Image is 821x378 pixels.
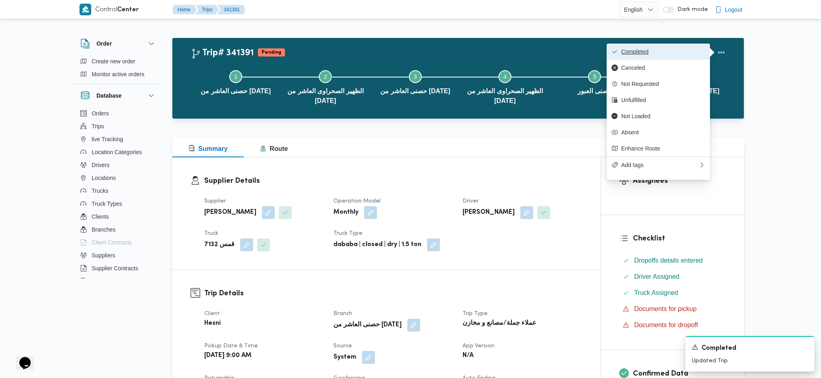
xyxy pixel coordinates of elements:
[460,61,550,112] button: الظهير الصحراوى العاشر من [DATE]
[92,109,109,118] span: Orders
[633,175,726,186] h3: Assignees
[713,44,729,61] button: Actions
[634,322,698,328] span: Documents for dropoff
[620,286,726,299] button: Truck Assigned
[621,65,705,71] span: Canceled
[634,256,703,265] span: Dropoffs details entered
[463,198,479,204] span: Driver
[578,86,612,96] span: حصنى العبور
[380,86,450,96] span: حصنى العاشر من [DATE]
[607,157,710,173] button: Add tags
[191,48,254,58] h2: Trip# 341391
[8,346,34,370] iframe: chat widget
[333,231,362,236] span: Truck Type
[201,86,270,96] span: حصنى العاشر من [DATE]
[621,162,699,168] span: Add tags
[620,319,726,332] button: Documents for dropoff
[414,73,417,80] span: 3
[633,233,726,244] h3: Checklist
[77,120,159,133] button: Trips
[725,5,742,15] span: Logout
[371,61,460,102] button: حصنى العاشر من [DATE]
[204,288,582,299] h3: Trip Details
[607,108,710,124] button: Not Loaded
[463,351,473,361] b: N/A
[621,113,705,119] span: Not Loaded
[634,272,679,282] span: Driver Assigned
[92,134,123,144] span: live Tracking
[77,146,159,159] button: Location Categories
[607,140,710,157] button: Enhance Route
[621,129,705,136] span: Absent
[92,276,112,286] span: Devices
[674,6,708,13] span: Dark mode
[77,133,159,146] button: live Tracking
[463,343,494,349] span: App Version
[463,311,488,316] span: Trip Type
[77,55,159,68] button: Create new order
[333,320,402,330] b: حصنى العاشر من [DATE]
[77,262,159,275] button: Supplier Contracts
[204,198,226,204] span: Supplier
[333,198,381,204] span: Operation Model
[258,48,285,56] span: Pending
[204,175,582,186] h3: Supplier Details
[117,7,139,13] b: Center
[92,238,132,247] span: Client Contracts
[204,208,256,217] b: [PERSON_NAME]
[634,288,678,298] span: Truck Assigned
[333,208,358,217] b: Monthly
[607,44,710,60] button: Completed
[702,344,736,353] span: Completed
[92,69,145,79] span: Monitor active orders
[634,320,698,330] span: Documents for dropoff
[77,197,159,210] button: Truck Types
[463,208,515,217] b: [PERSON_NAME]
[92,251,115,260] span: Suppliers
[607,60,710,76] button: Canceled
[96,39,112,48] h3: Order
[333,240,421,250] b: dababa | closed | dry | 1.5 ton
[204,240,235,250] b: قمس 7132
[324,73,327,80] span: 2
[503,73,507,80] span: 4
[77,223,159,236] button: Branches
[92,225,115,234] span: Branches
[96,91,121,100] h3: Database
[204,343,258,349] span: Pickup date & time
[634,289,678,296] span: Truck Assigned
[234,73,237,80] span: 1
[80,4,91,15] img: X8yXhbKr1z7QwAAAABJRU5ErkJggg==
[463,319,536,328] b: عملاء جملة/مصانع و مخازن
[712,2,746,18] button: Logout
[92,186,108,196] span: Trucks
[92,212,109,221] span: Clients
[281,61,370,112] button: الظهير الصحراوى العاشر من [DATE]
[77,171,159,184] button: Locations
[92,147,142,157] span: Location Categories
[634,273,679,280] span: Driver Assigned
[333,311,352,316] span: Branch
[634,257,703,264] span: Dropoffs details entered
[77,236,159,249] button: Client Contracts
[195,5,219,15] button: Trips
[92,173,116,183] span: Locations
[80,39,156,48] button: Order
[607,76,710,92] button: Not Requested
[77,68,159,81] button: Monitor active orders
[621,81,705,87] span: Not Requested
[467,86,543,106] span: الظهير الصحراوى العاشر من [DATE]
[692,343,808,353] div: Notification
[287,86,364,106] span: الظهير الصحراوى العاشر من [DATE]
[204,351,251,361] b: [DATE] 9:00 AM
[74,107,163,282] div: Database
[634,304,697,314] span: Documents for pickup
[77,107,159,120] button: Orders
[77,210,159,223] button: Clients
[620,303,726,315] button: Documents for pickup
[621,145,705,152] span: Enhance Route
[550,61,639,102] button: حصنى العبور
[204,319,221,328] b: Hesni
[692,357,808,365] p: Updated Trip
